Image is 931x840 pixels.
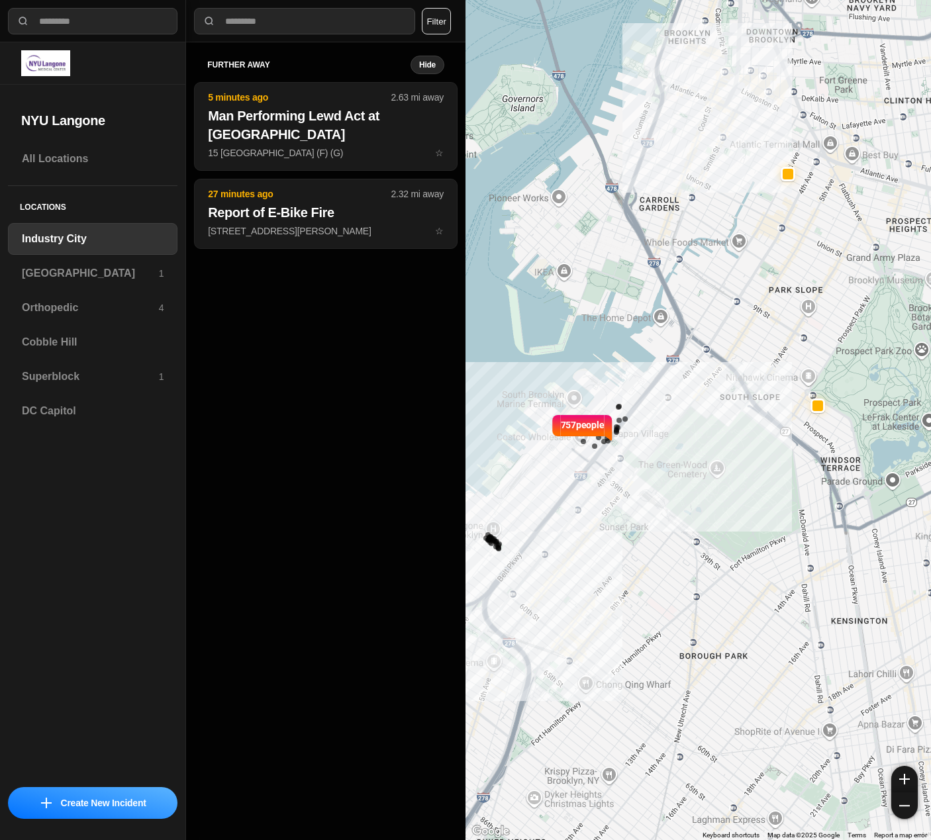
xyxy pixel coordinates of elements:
[22,265,159,281] h3: [GEOGRAPHIC_DATA]
[208,203,444,222] h2: Report of E-Bike Fire
[8,395,177,427] a: DC Capitol
[208,187,391,201] p: 27 minutes ago
[194,147,458,158] a: 5 minutes ago2.63 mi awayMan Performing Lewd Act at [GEOGRAPHIC_DATA]15 [GEOGRAPHIC_DATA] (F) (G)...
[8,787,177,819] button: iconCreate New Incident
[703,831,759,840] button: Keyboard shortcuts
[208,107,444,144] h2: Man Performing Lewd Act at [GEOGRAPHIC_DATA]
[8,143,177,175] a: All Locations
[207,60,411,70] h5: further away
[21,111,164,130] h2: NYU Langone
[208,146,444,160] p: 15 [GEOGRAPHIC_DATA] (F) (G)
[435,148,444,158] span: star
[899,774,910,784] img: zoom-in
[194,179,458,249] button: 27 minutes ago2.32 mi awayReport of E-Bike Fire[STREET_ADDRESS][PERSON_NAME]star
[767,831,840,839] span: Map data ©2025 Google
[391,91,444,104] p: 2.63 mi away
[159,370,164,383] p: 1
[469,823,513,840] img: Google
[22,300,159,316] h3: Orthopedic
[469,823,513,840] a: Open this area in Google Maps (opens a new window)
[419,60,436,70] small: Hide
[22,369,159,385] h3: Superblock
[891,766,918,792] button: zoom-in
[194,82,458,171] button: 5 minutes ago2.63 mi awayMan Performing Lewd Act at [GEOGRAPHIC_DATA]15 [GEOGRAPHIC_DATA] (F) (G)...
[391,187,444,201] p: 2.32 mi away
[8,292,177,324] a: Orthopedic4
[874,831,927,839] a: Report a map error
[194,225,458,236] a: 27 minutes ago2.32 mi awayReport of E-Bike Fire[STREET_ADDRESS][PERSON_NAME]star
[422,8,451,34] button: Filter
[899,800,910,811] img: zoom-out
[41,798,52,808] img: icon
[17,15,30,28] img: search
[8,326,177,358] a: Cobble Hill
[208,91,391,104] p: 5 minutes ago
[22,403,164,419] h3: DC Capitol
[8,361,177,393] a: Superblock1
[411,56,444,74] button: Hide
[21,50,70,76] img: logo
[550,413,560,442] img: notch
[203,15,216,28] img: search
[8,186,177,223] h5: Locations
[848,831,866,839] a: Terms (opens in new tab)
[604,413,614,442] img: notch
[435,226,444,236] span: star
[22,334,164,350] h3: Cobble Hill
[22,151,164,167] h3: All Locations
[560,418,604,447] p: 757 people
[159,267,164,280] p: 1
[61,796,146,810] p: Create New Incident
[208,224,444,238] p: [STREET_ADDRESS][PERSON_NAME]
[22,231,164,247] h3: Industry City
[8,223,177,255] a: Industry City
[8,257,177,289] a: [GEOGRAPHIC_DATA]1
[891,792,918,819] button: zoom-out
[159,301,164,314] p: 4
